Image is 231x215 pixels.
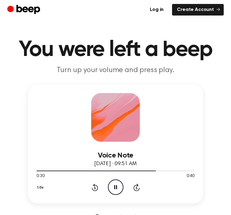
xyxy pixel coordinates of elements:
[36,182,46,193] button: 1.0x
[7,4,42,16] a: Beep
[36,151,195,160] h3: Voice Note
[36,173,44,179] span: 0:30
[187,173,195,179] span: 0:40
[7,66,224,75] p: Turn up your volume and press play.
[172,4,224,16] a: Create Account
[145,4,168,16] a: Log in
[94,161,137,167] span: [DATE] · 09:51 AM
[7,39,224,61] h1: You were left a beep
